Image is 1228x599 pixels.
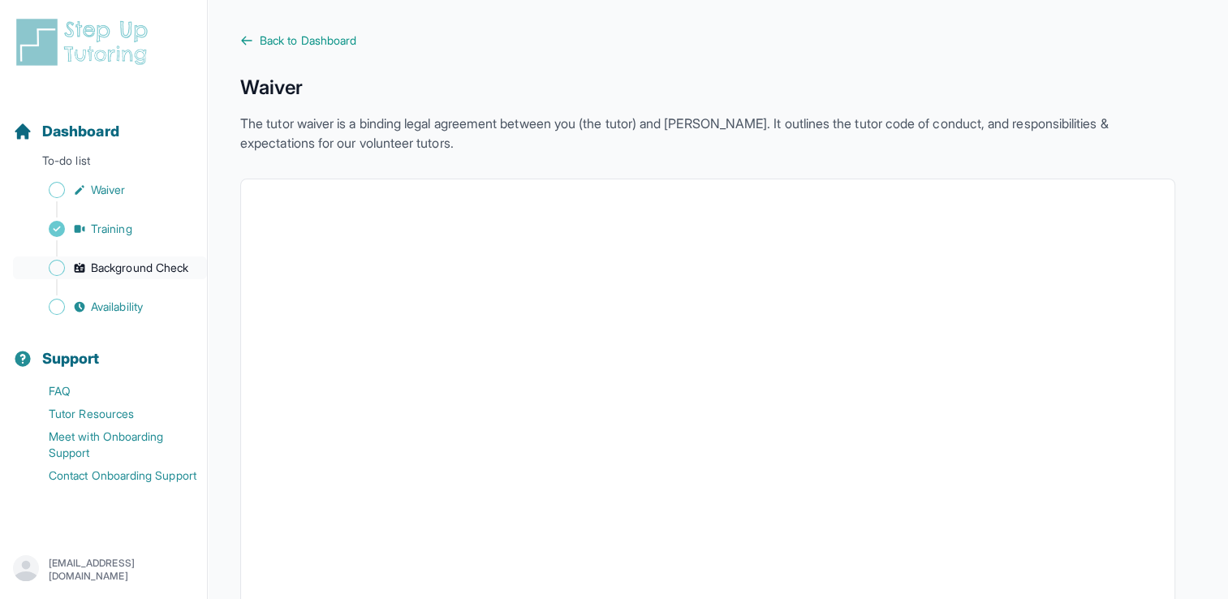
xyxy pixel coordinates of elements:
[91,299,143,315] span: Availability
[240,75,1175,101] h1: Waiver
[13,295,207,318] a: Availability
[6,321,200,377] button: Support
[49,557,194,583] p: [EMAIL_ADDRESS][DOMAIN_NAME]
[13,403,207,425] a: Tutor Resources
[91,260,188,276] span: Background Check
[260,32,356,49] span: Back to Dashboard
[13,380,207,403] a: FAQ
[13,256,207,279] a: Background Check
[13,555,194,584] button: [EMAIL_ADDRESS][DOMAIN_NAME]
[6,153,200,175] p: To-do list
[42,347,100,370] span: Support
[13,425,207,464] a: Meet with Onboarding Support
[13,16,157,68] img: logo
[91,182,125,198] span: Waiver
[42,120,119,143] span: Dashboard
[91,221,132,237] span: Training
[13,179,207,201] a: Waiver
[240,32,1175,49] a: Back to Dashboard
[6,94,200,149] button: Dashboard
[13,464,207,487] a: Contact Onboarding Support
[240,114,1175,153] p: The tutor waiver is a binding legal agreement between you (the tutor) and [PERSON_NAME]. It outli...
[13,218,207,240] a: Training
[13,120,119,143] a: Dashboard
